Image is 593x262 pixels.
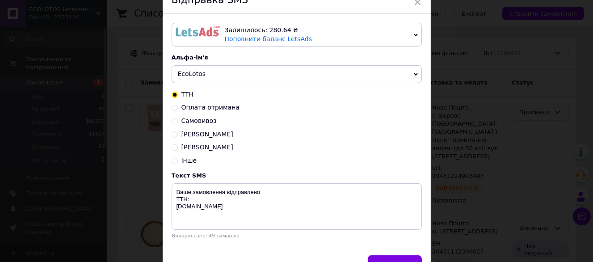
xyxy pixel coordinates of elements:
span: [PERSON_NAME] [181,131,233,138]
textarea: Ваше замовлення відправлено ТТН: [DOMAIN_NAME] [172,183,422,230]
span: Самовивоз [181,117,217,124]
span: Оплата отримана [181,104,240,111]
span: [PERSON_NAME] [181,144,233,151]
span: EcoLotos [178,70,206,77]
span: Альфа-ім'я [172,54,208,61]
div: Використано: 49 символів [172,233,422,239]
div: Залишилось: 280.64 ₴ [225,26,410,35]
span: Інше [181,157,197,164]
a: Поповнити баланс LetsAds [225,35,312,42]
span: ТТН [181,91,194,98]
div: Текст SMS [172,172,422,179]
